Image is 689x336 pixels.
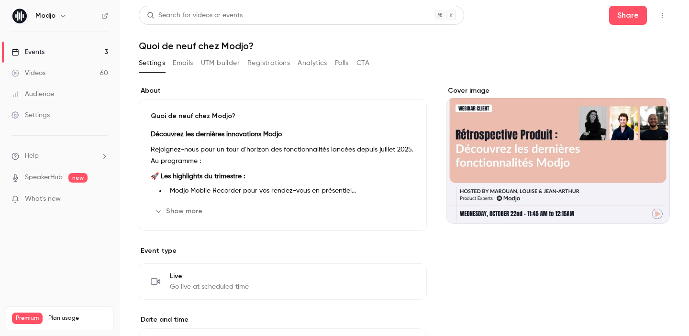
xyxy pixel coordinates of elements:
span: Premium [12,313,43,324]
p: Event type [139,246,427,256]
div: Videos [11,68,45,78]
div: Audience [11,89,54,99]
button: Polls [335,55,349,71]
strong: 🚀 Les highlights du trimestre : [151,173,245,180]
p: Rejoignez-nous pour un tour d'horizon des fonctionnalités lancées depuis juillet 2025. Au program... [151,144,415,167]
h1: Quoi de neuf chez Modjo? [139,40,670,52]
button: Show more [151,204,208,219]
button: UTM builder [201,55,240,71]
button: Analytics [298,55,327,71]
label: About [139,86,427,96]
div: Events [11,47,44,57]
span: Go live at scheduled time [170,282,249,292]
button: CTA [356,55,369,71]
p: Quoi de neuf chez Modjo? [151,111,415,121]
h6: Modjo [35,11,56,21]
strong: Découvrez les dernières innovations Modjo [151,131,282,138]
span: Plan usage [48,314,108,322]
span: Live [170,271,249,281]
div: Search for videos or events [147,11,243,21]
li: help-dropdown-opener [11,151,108,161]
img: Modjo [12,8,27,23]
button: Emails [173,55,193,71]
iframe: Noticeable Trigger [97,195,108,204]
section: Cover image [446,86,670,224]
label: Cover image [446,86,670,96]
div: Settings [11,110,50,120]
button: Settings [139,55,165,71]
button: Registrations [247,55,290,71]
span: Help [25,151,39,161]
button: Share [609,6,647,25]
li: Modjo Mobile Recorder pour vos rendez-vous en présentiel [166,186,415,196]
span: new [68,173,88,183]
span: What's new [25,194,61,204]
a: SpeakerHub [25,173,63,183]
label: Date and time [139,315,427,325]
